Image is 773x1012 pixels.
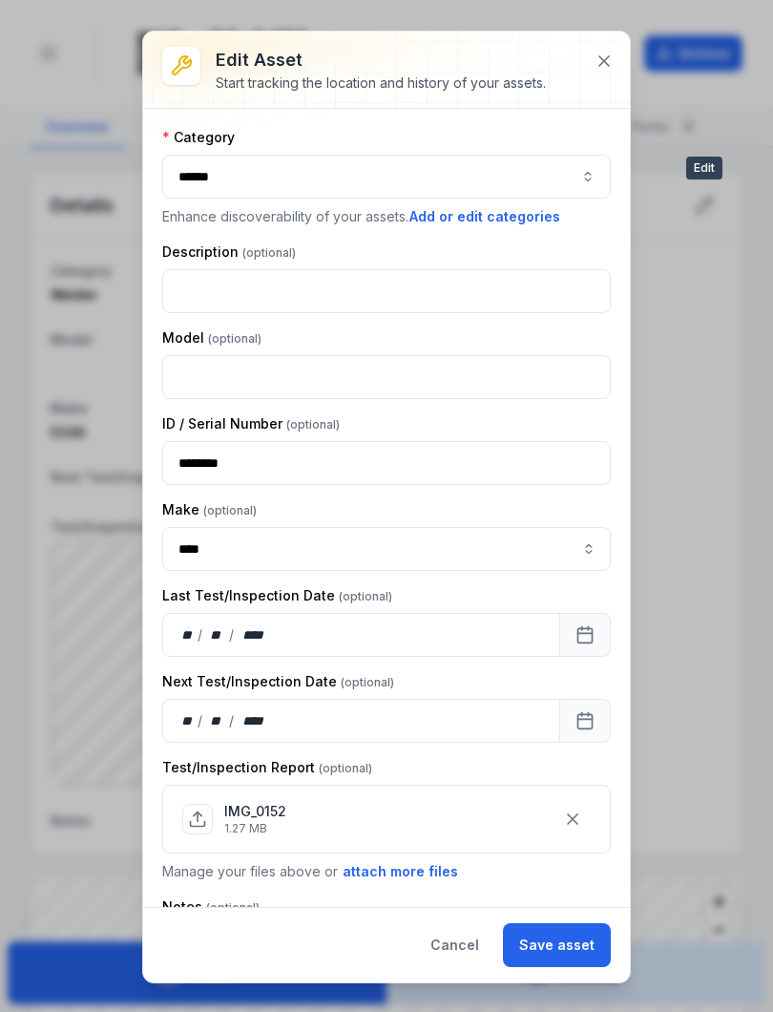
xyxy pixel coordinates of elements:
label: Last Test/Inspection Date [162,586,392,605]
button: attach more files [342,861,459,882]
p: Enhance discoverability of your assets. [162,206,611,227]
div: / [229,625,236,644]
button: Cancel [414,923,495,967]
span: Edit [686,157,722,179]
label: Model [162,328,261,348]
button: Calendar [559,613,611,657]
div: month, [204,711,230,730]
div: year, [236,711,271,730]
label: Next Test/Inspection Date [162,672,394,691]
label: Notes [162,897,260,917]
label: Description [162,242,296,262]
label: ID / Serial Number [162,414,340,433]
div: / [229,711,236,730]
input: asset-edit:cf[ca1b6296-9635-4ae3-ae60-00faad6de89d]-label [162,527,611,571]
button: Add or edit categories [408,206,561,227]
button: Save asset [503,923,611,967]
button: Calendar [559,699,611,743]
label: Test/Inspection Report [162,758,372,777]
div: Start tracking the location and history of your assets. [216,74,546,93]
div: year, [236,625,271,644]
h3: Edit asset [216,47,546,74]
label: Make [162,500,257,519]
div: day, [178,711,198,730]
p: 1.27 MB [224,821,286,836]
div: day, [178,625,198,644]
label: Category [162,128,235,147]
p: Manage your files above or [162,861,611,882]
div: / [198,711,204,730]
div: month, [204,625,230,644]
div: / [198,625,204,644]
p: IMG_0152 [224,802,286,821]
